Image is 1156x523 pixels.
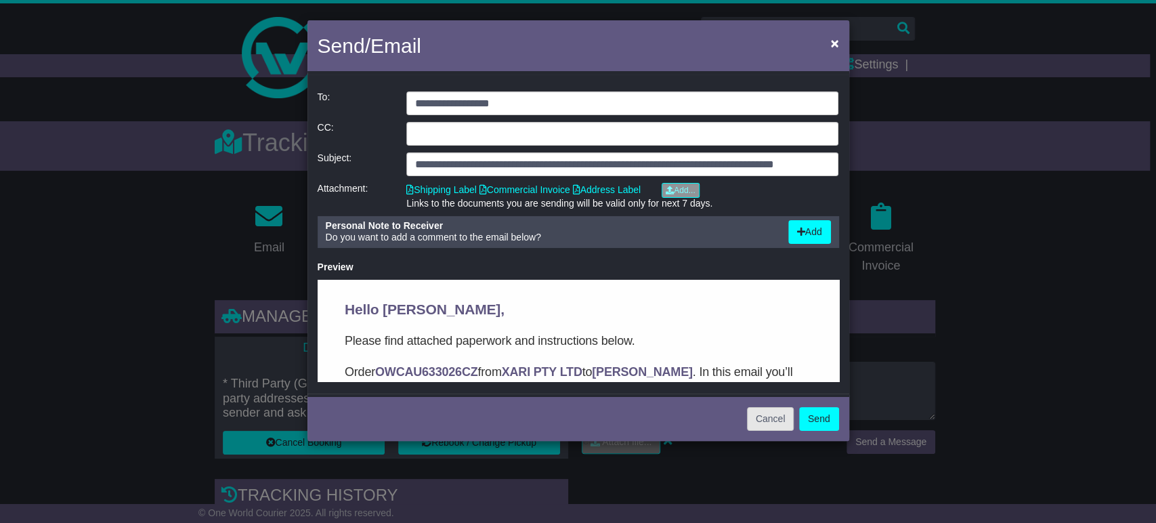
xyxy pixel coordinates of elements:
a: Commercial Invoice [479,184,570,195]
span: × [830,35,838,51]
div: Do you want to add a comment to the email below? [319,220,782,244]
div: Subject: [311,152,400,176]
p: Order from to . In this email you’ll find important information about your order, and what you ne... [27,83,494,121]
strong: XARI PTY LTD [184,85,265,99]
button: Close [823,29,845,57]
div: CC: [311,122,400,146]
a: Add... [662,183,699,198]
span: Hello [PERSON_NAME], [27,22,187,37]
h4: Send/Email [318,30,421,61]
strong: [PERSON_NAME] [274,85,374,99]
button: Cancel [747,407,794,431]
div: Links to the documents you are sending will be valid only for next 7 days. [406,198,838,209]
div: Preview [318,261,839,273]
p: Please find attached paperwork and instructions below. [27,51,494,70]
button: Send [799,407,839,431]
a: Address Label [573,184,641,195]
a: Shipping Label [406,184,477,195]
button: Add [788,220,831,244]
div: To: [311,91,400,115]
strong: OWCAU633026CZ [58,85,160,99]
div: Personal Note to Receiver [326,220,775,232]
div: Attachment: [311,183,400,209]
